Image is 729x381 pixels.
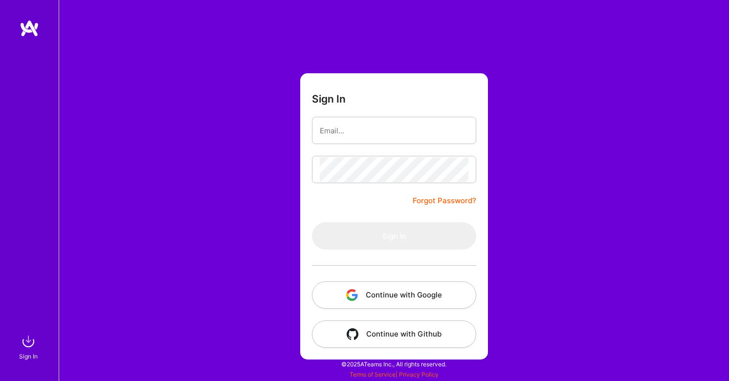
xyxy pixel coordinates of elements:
[346,289,358,301] img: icon
[312,320,476,348] button: Continue with Github
[350,371,439,378] span: |
[19,332,38,351] img: sign in
[312,281,476,309] button: Continue with Google
[19,351,38,361] div: Sign In
[399,371,439,378] a: Privacy Policy
[312,93,346,105] h3: Sign In
[21,332,38,361] a: sign inSign In
[413,195,476,207] a: Forgot Password?
[350,371,396,378] a: Terms of Service
[59,352,729,376] div: © 2025 ATeams Inc., All rights reserved.
[312,222,476,250] button: Sign In
[320,118,468,143] input: Email...
[347,328,358,340] img: icon
[20,20,39,37] img: logo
